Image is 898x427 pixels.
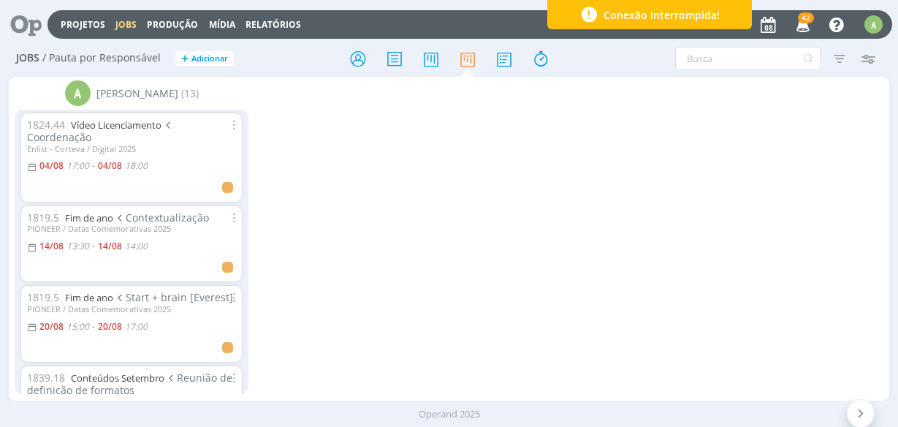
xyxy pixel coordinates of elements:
[39,159,64,172] span: 04/08
[27,304,236,314] div: PIONEER / Datas Comemorativas 2025
[181,51,189,67] span: +
[66,159,89,172] span: 17:00
[113,211,209,224] span: Contextualização
[604,7,720,23] span: Conexão interrompida!
[98,320,122,333] span: 20/08
[864,15,883,34] div: A
[65,291,113,304] a: Fim de ano
[181,86,199,101] span: (13)
[27,118,174,144] span: Coordenação
[39,240,64,252] span: 14/08
[61,18,105,31] a: Projetos
[27,144,236,154] div: Enlist - Corteva / Digital 2025
[798,12,814,23] span: 42
[92,162,95,170] span: -
[191,54,228,64] span: Adicionar
[27,224,236,233] div: PIONEER / Datas Comemorativas 2025
[27,371,65,385] span: 1839.18
[39,320,64,333] span: 20/08
[27,118,65,132] span: 1824.44
[241,19,305,31] button: Relatórios
[98,240,122,252] span: 14/08
[787,12,817,38] button: 42
[16,52,39,64] span: Jobs
[675,47,821,70] input: Busca
[96,86,178,101] span: [PERSON_NAME]
[66,320,89,333] span: 15:00
[71,118,161,132] a: Vídeo Licenciamento
[56,19,110,31] button: Projetos
[246,18,301,31] a: Relatórios
[42,52,161,64] span: / Pauta por Responsável
[71,371,164,385] a: Conteúdos Setembro
[125,320,148,333] span: 17:00
[125,240,148,252] span: 14:00
[142,19,202,31] button: Produção
[27,371,232,397] span: Reunião de definição de formatos
[125,159,148,172] span: 18:00
[65,211,113,224] a: Fim de ano
[92,322,95,331] span: -
[66,240,89,252] span: 13:30
[98,159,122,172] span: 04/08
[65,80,91,106] div: A
[209,18,235,31] a: Mídia
[147,18,198,31] a: Produção
[115,18,137,31] a: Jobs
[205,19,240,31] button: Mídia
[864,12,883,37] button: A
[113,290,233,304] span: Start + brain [Everest]
[27,211,59,224] span: 1819.5
[111,19,141,31] button: Jobs
[175,51,234,67] button: +Adicionar
[92,242,95,251] span: -
[27,290,59,304] span: 1819.5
